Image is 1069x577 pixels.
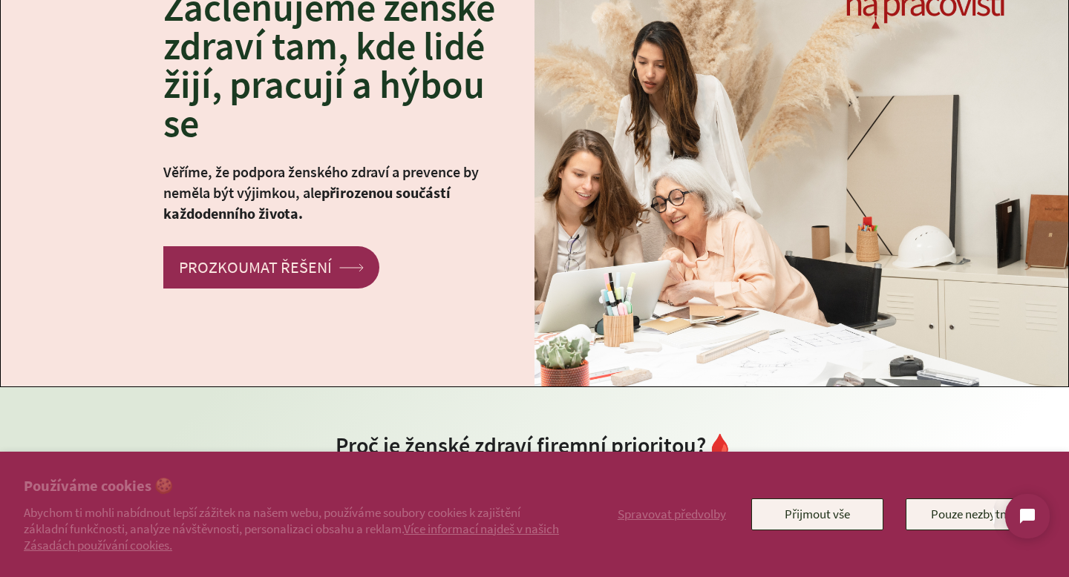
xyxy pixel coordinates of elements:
strong: přirozenou součástí každodenního života. [163,183,451,222]
p: Abychom ti mohli nabídnout lepší zážitek na našem webu, používáme soubory cookies k zajištění zák... [24,504,563,553]
a: PROZKOUMAT ŘEŠENÍ [163,246,379,288]
span: Spravovat předvolby [618,506,726,522]
a: Více informací najdeš v našich Zásadách používání cookies. [24,521,559,553]
button: Spravovat předvolby [615,498,729,530]
button: Přijmout vše [751,498,883,530]
h2: Proč je ženské zdraví firemní prioritou?🩸 [167,432,902,458]
iframe: Tidio Chat [993,481,1062,551]
p: Věříme, že podpora ženského zdraví a prevence by neměla být výjimkou, ale [163,162,512,224]
button: Pouze nezbytné [906,498,1038,530]
h2: Používáme cookies 🍪 [24,475,563,497]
